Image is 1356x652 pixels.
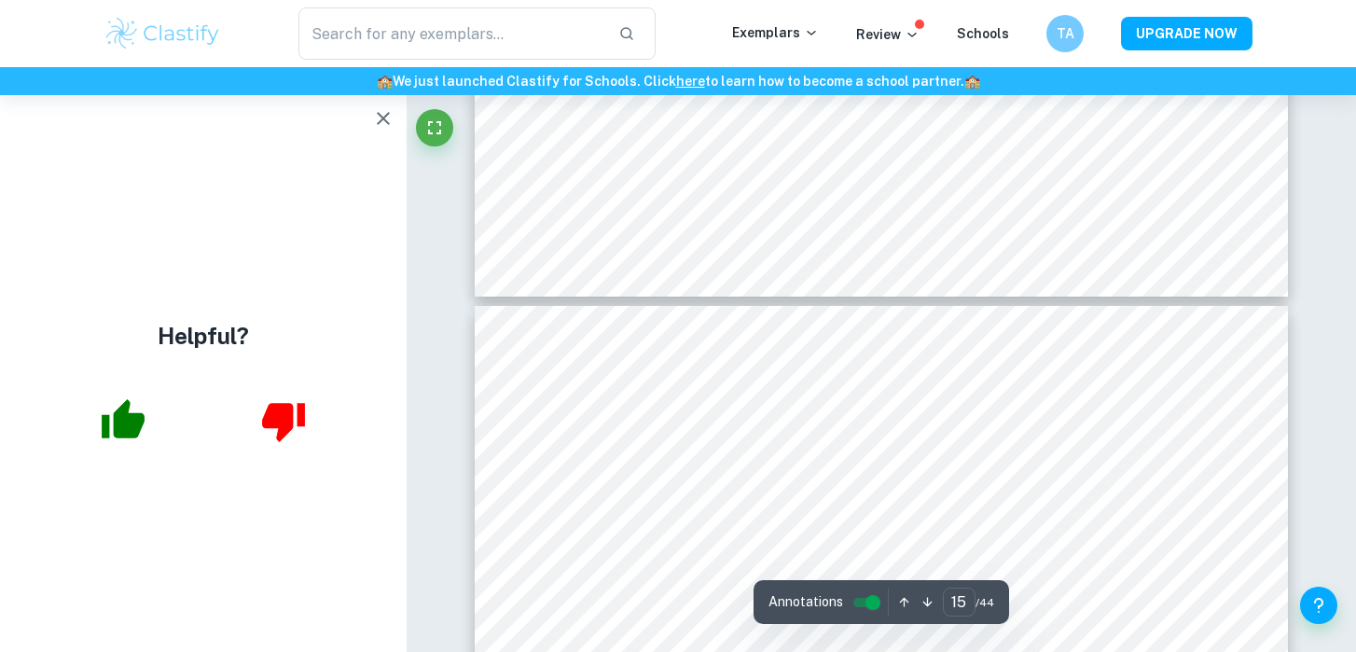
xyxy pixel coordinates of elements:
[298,7,603,60] input: Search for any exemplars...
[158,319,249,353] h4: Helpful?
[1055,23,1076,44] h6: TA
[104,15,222,52] img: Clastify logo
[416,109,453,146] button: Fullscreen
[676,74,705,89] a: here
[957,26,1009,41] a: Schools
[856,24,920,45] p: Review
[377,74,393,89] span: 🏫
[975,594,994,611] span: / 44
[732,22,819,43] p: Exemplars
[1300,587,1337,624] button: Help and Feedback
[4,71,1352,91] h6: We just launched Clastify for Schools. Click to learn how to become a school partner.
[768,592,843,612] span: Annotations
[964,74,980,89] span: 🏫
[1121,17,1252,50] button: UPGRADE NOW
[1046,15,1084,52] button: TA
